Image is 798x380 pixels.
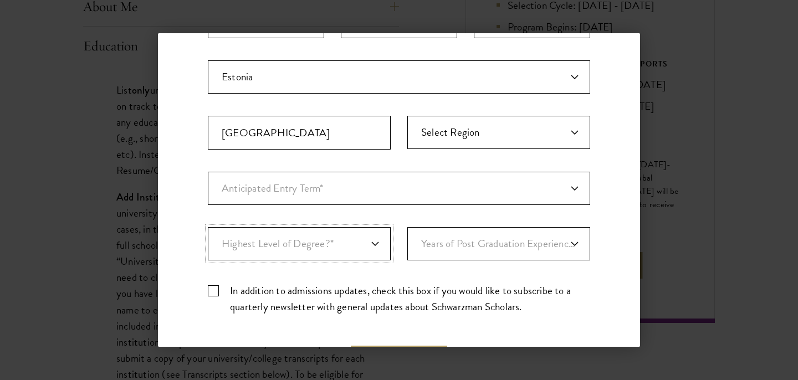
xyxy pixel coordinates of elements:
div: Check this box to receive a quarterly newsletter with general updates about Schwarzman Scholars. [208,283,590,315]
div: Years of Post Graduation Experience?* [407,227,590,260]
div: Highest Level of Degree?* [208,227,391,260]
button: Submit [351,346,447,372]
input: City [208,116,391,150]
div: Anticipated Entry Term* [208,172,590,205]
label: In addition to admissions updates, check this box if you would like to subscribe to a quarterly n... [208,283,590,315]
